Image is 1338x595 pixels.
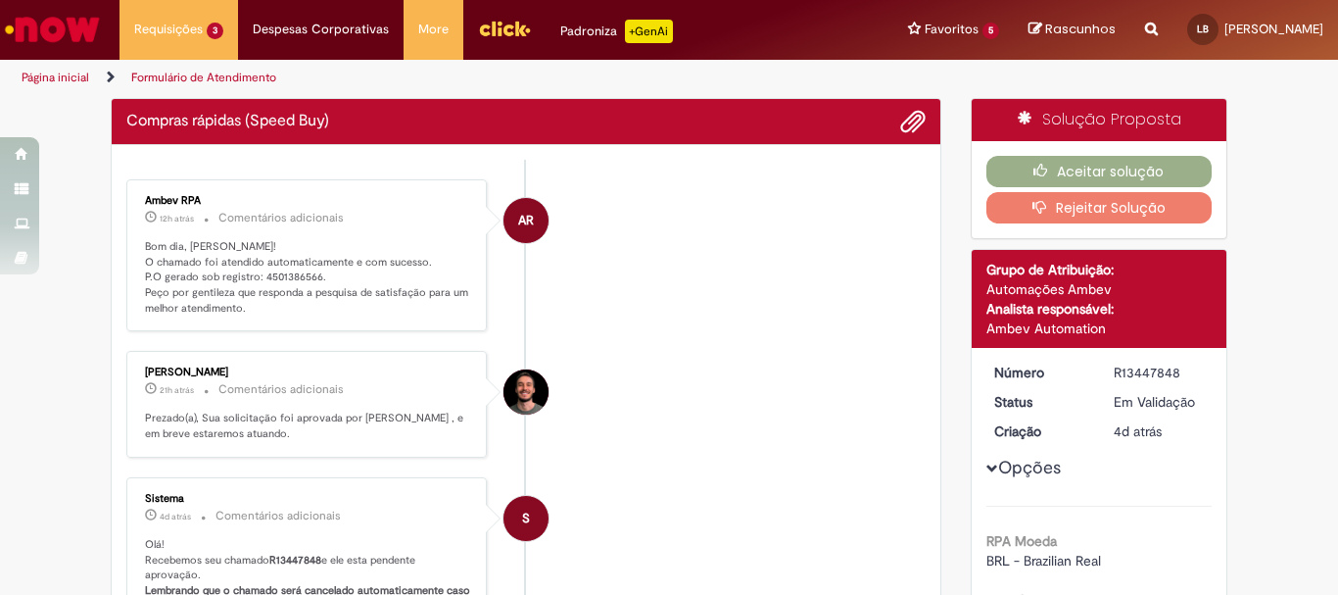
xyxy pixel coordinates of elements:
[207,23,223,39] span: 3
[218,381,344,398] small: Comentários adicionais
[160,384,194,396] time: 28/08/2025 15:35:04
[980,392,1100,412] dt: Status
[1114,392,1205,412] div: Em Validação
[1114,421,1205,441] div: 26/08/2025 11:34:06
[986,319,1213,338] div: Ambev Automation
[145,195,471,207] div: Ambev RPA
[1114,422,1162,440] time: 26/08/2025 11:34:06
[418,20,449,39] span: More
[986,532,1057,550] b: RPA Moeda
[160,511,191,522] span: 4d atrás
[560,20,673,43] div: Padroniza
[145,239,471,317] p: Bom dia, [PERSON_NAME]! O chamado foi atendido automaticamente e com sucesso. P.O gerado sob regi...
[126,113,329,130] h2: Compras rápidas (Speed Buy) Histórico de tíquete
[160,511,191,522] time: 26/08/2025 11:34:18
[980,421,1100,441] dt: Criação
[131,70,276,85] a: Formulário de Atendimento
[2,10,103,49] img: ServiceNow
[900,109,926,134] button: Adicionar anexos
[160,213,194,224] time: 29/08/2025 00:19:24
[269,553,321,568] b: R13447848
[986,156,1213,187] button: Aceitar solução
[145,493,471,505] div: Sistema
[478,14,531,43] img: click_logo_yellow_360x200.png
[925,20,979,39] span: Favoritos
[986,552,1101,570] span: BRL - Brazilian Real
[218,210,344,226] small: Comentários adicionais
[1028,21,1116,39] a: Rascunhos
[160,384,194,396] span: 21h atrás
[145,367,471,378] div: [PERSON_NAME]
[1114,422,1162,440] span: 4d atrás
[986,260,1213,279] div: Grupo de Atribuição:
[253,20,389,39] span: Despesas Corporativas
[160,213,194,224] span: 12h atrás
[982,23,999,39] span: 5
[503,198,549,243] div: Ambev RPA
[1224,21,1323,37] span: [PERSON_NAME]
[518,197,534,244] span: AR
[215,508,341,524] small: Comentários adicionais
[625,20,673,43] p: +GenAi
[1197,23,1209,35] span: LB
[15,60,878,96] ul: Trilhas de página
[134,20,203,39] span: Requisições
[22,70,89,85] a: Página inicial
[503,496,549,541] div: System
[980,363,1100,382] dt: Número
[986,299,1213,319] div: Analista responsável:
[503,370,549,415] div: Rodrigo Castro De Souza
[986,279,1213,299] div: Automações Ambev
[1114,363,1205,382] div: R13447848
[972,99,1227,141] div: Solução Proposta
[522,495,530,542] span: S
[986,192,1213,223] button: Rejeitar Solução
[1045,20,1116,38] span: Rascunhos
[145,411,471,441] p: Prezado(a), Sua solicitação foi aprovada por [PERSON_NAME] , e em breve estaremos atuando.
